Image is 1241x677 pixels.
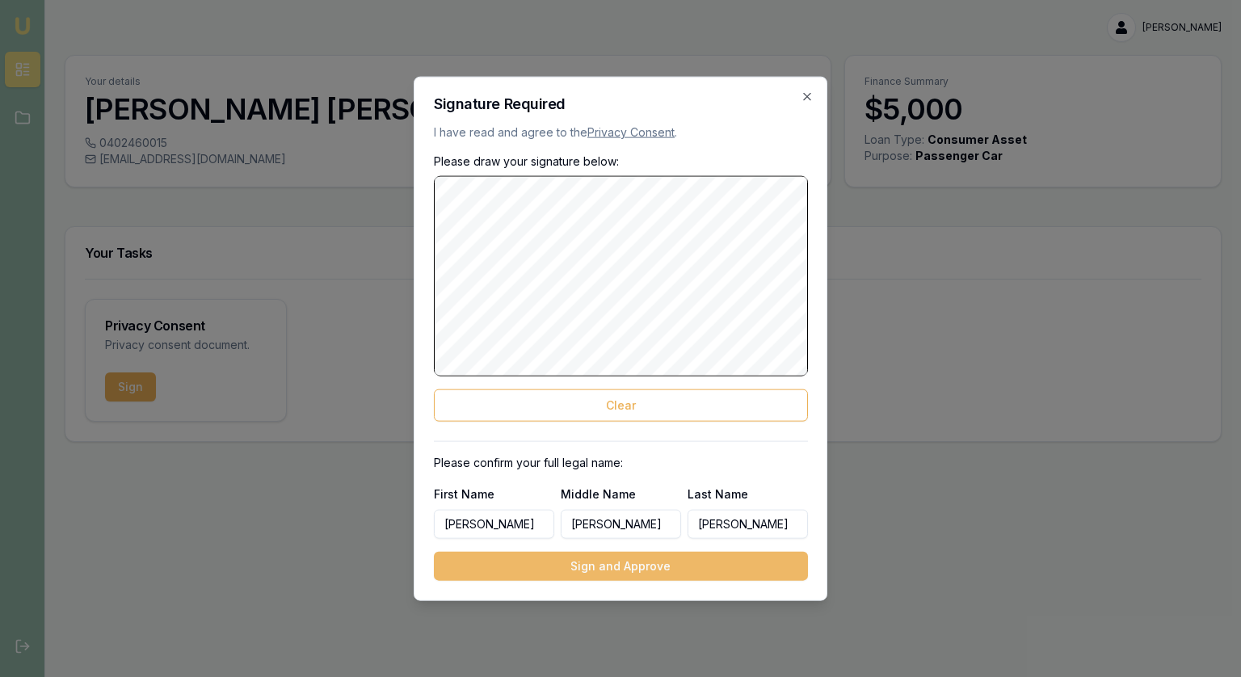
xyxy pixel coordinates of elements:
[434,551,808,580] button: Sign and Approve
[434,97,808,111] h2: Signature Required
[688,486,748,500] label: Last Name
[434,124,808,141] p: I have read and agree to the .
[434,153,808,170] p: Please draw your signature below:
[587,125,675,139] a: Privacy Consent
[561,486,636,500] label: Middle Name
[434,486,494,500] label: First Name
[434,454,808,470] p: Please confirm your full legal name:
[434,389,808,421] button: Clear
